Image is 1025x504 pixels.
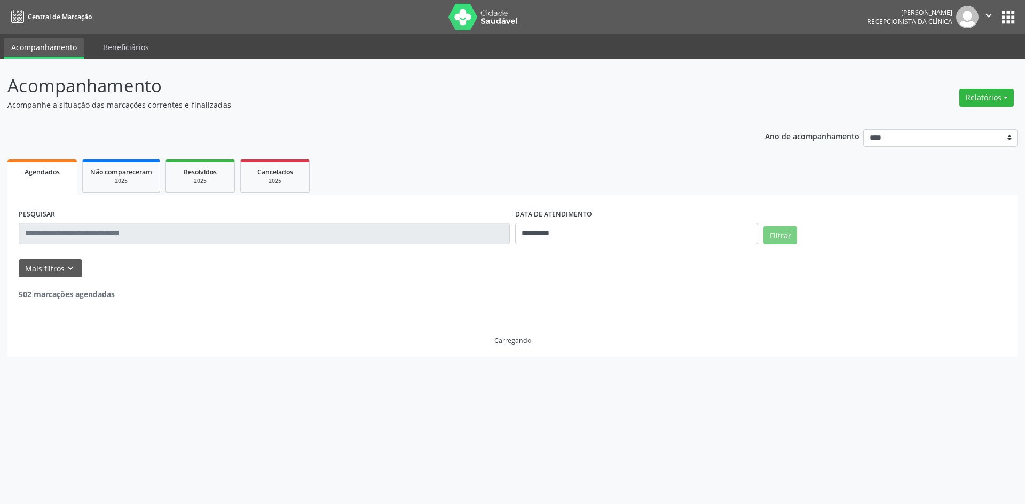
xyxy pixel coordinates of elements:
[979,6,999,28] button: 
[174,177,227,185] div: 2025
[248,177,302,185] div: 2025
[999,8,1018,27] button: apps
[25,167,60,177] span: Agendados
[763,226,797,244] button: Filtrar
[19,289,115,299] strong: 502 marcações agendadas
[867,17,952,26] span: Recepcionista da clínica
[19,206,55,223] label: PESQUISAR
[765,129,860,142] p: Ano de acompanhamento
[959,89,1014,107] button: Relatórios
[4,38,84,59] a: Acompanhamento
[515,206,592,223] label: DATA DE ATENDIMENTO
[867,8,952,17] div: [PERSON_NAME]
[96,38,156,57] a: Beneficiários
[90,167,152,177] span: Não compareceram
[7,99,714,110] p: Acompanhe a situação das marcações correntes e finalizadas
[494,336,531,345] div: Carregando
[19,259,82,278] button: Mais filtroskeyboard_arrow_down
[7,8,92,26] a: Central de Marcação
[7,73,714,99] p: Acompanhamento
[184,167,217,177] span: Resolvidos
[28,12,92,21] span: Central de Marcação
[956,6,979,28] img: img
[983,10,995,21] i: 
[257,167,293,177] span: Cancelados
[65,262,76,274] i: keyboard_arrow_down
[90,177,152,185] div: 2025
